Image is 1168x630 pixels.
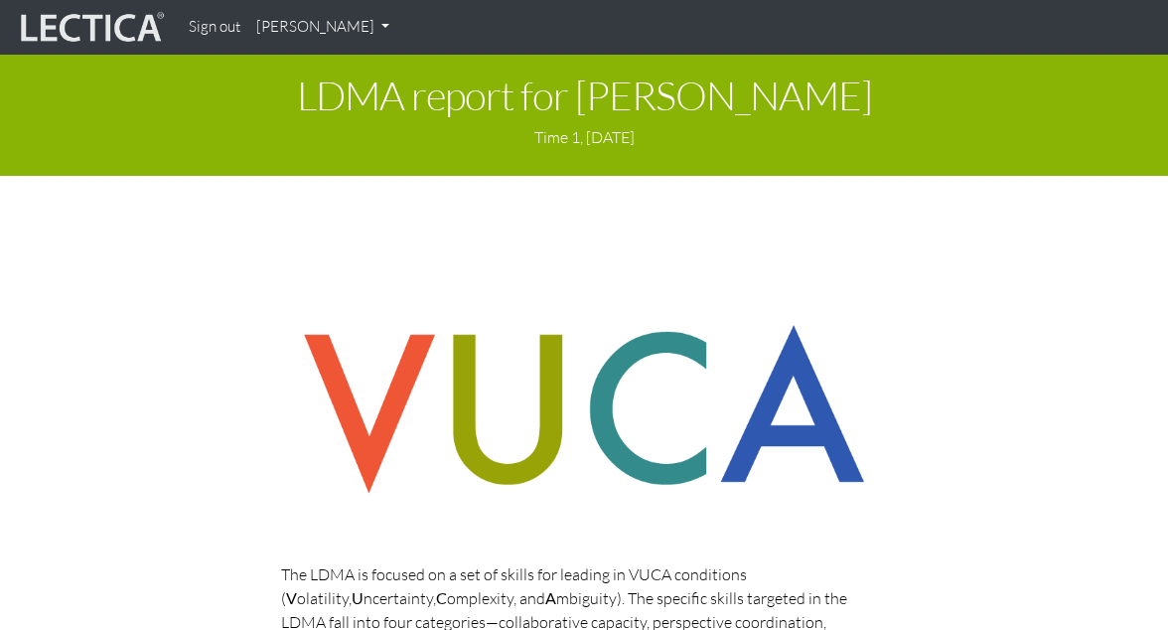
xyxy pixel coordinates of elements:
p: Time 1, [DATE] [15,125,1153,149]
img: vuca skills [281,304,887,515]
strong: A [545,588,556,607]
strong: U [352,588,364,607]
img: lecticalive [16,9,165,47]
strong: V [286,588,297,607]
a: [PERSON_NAME] [248,8,397,47]
strong: C [436,588,447,607]
h1: LDMA report for [PERSON_NAME] [15,74,1153,117]
a: Sign out [181,8,248,47]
